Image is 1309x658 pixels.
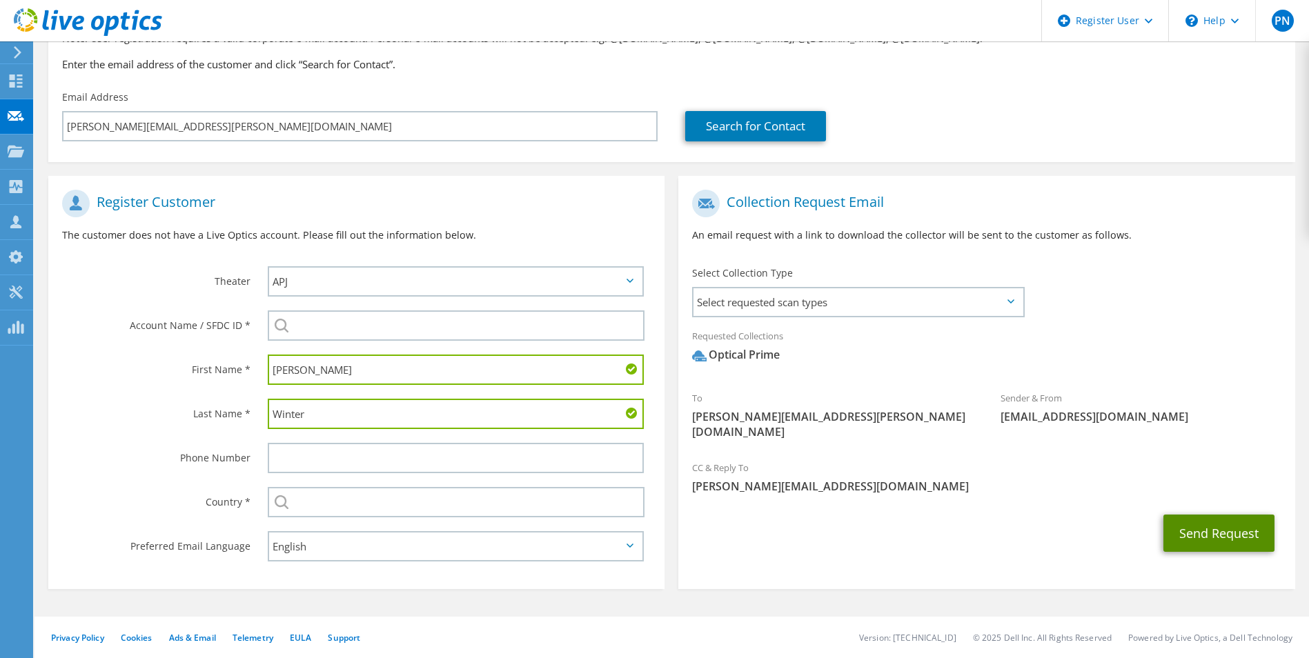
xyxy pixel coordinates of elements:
[685,111,826,141] a: Search for Contact
[233,632,273,644] a: Telemetry
[62,443,250,465] label: Phone Number
[62,228,651,243] p: The customer does not have a Live Optics account. Please fill out the information below.
[169,632,216,644] a: Ads & Email
[693,288,1022,316] span: Select requested scan types
[51,632,104,644] a: Privacy Policy
[62,355,250,377] label: First Name *
[1128,632,1292,644] li: Powered by Live Optics, a Dell Technology
[62,90,128,104] label: Email Address
[973,632,1112,644] li: © 2025 Dell Inc. All Rights Reserved
[692,347,780,363] div: Optical Prime
[678,383,987,446] div: To
[678,321,1295,377] div: Requested Collections
[290,632,311,644] a: EULA
[987,383,1295,431] div: Sender & From
[692,228,1281,243] p: An email request with a link to download the collector will be sent to the customer as follows.
[62,531,250,553] label: Preferred Email Language
[121,632,152,644] a: Cookies
[692,409,973,439] span: [PERSON_NAME][EMAIL_ADDRESS][PERSON_NAME][DOMAIN_NAME]
[62,310,250,332] label: Account Name / SFDC ID *
[692,479,1281,494] span: [PERSON_NAME][EMAIL_ADDRESS][DOMAIN_NAME]
[328,632,360,644] a: Support
[62,487,250,509] label: Country *
[62,399,250,421] label: Last Name *
[692,190,1274,217] h1: Collection Request Email
[859,632,956,644] li: Version: [TECHNICAL_ID]
[1272,10,1294,32] span: PN
[678,453,1295,501] div: CC & Reply To
[62,57,1281,72] h3: Enter the email address of the customer and click “Search for Contact”.
[62,266,250,288] label: Theater
[1185,14,1198,27] svg: \n
[1163,515,1274,552] button: Send Request
[692,266,793,280] label: Select Collection Type
[62,190,644,217] h1: Register Customer
[1001,409,1281,424] span: [EMAIL_ADDRESS][DOMAIN_NAME]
